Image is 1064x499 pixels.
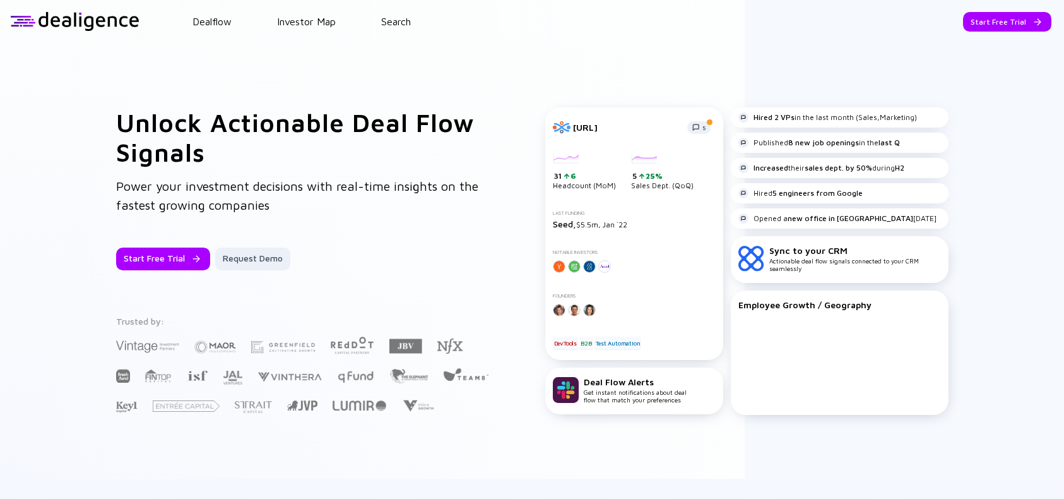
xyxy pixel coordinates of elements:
[769,245,941,272] div: Actionable deal flow signals connected to your CRM seamlessly
[738,213,937,224] div: Opened a [DATE]
[215,248,290,270] button: Request Demo
[389,369,428,383] img: The Elephant
[194,337,236,358] img: Maor Investments
[553,154,616,191] div: Headcount (MoM)
[788,138,859,147] strong: 8 new job openings
[579,337,593,349] div: B2B
[788,213,913,223] strong: new office in [GEOGRAPHIC_DATA]
[754,112,795,122] strong: Hired 2 VPs
[738,112,917,123] div: in the last month (Sales,Marketing)
[631,154,694,191] div: Sales Dept. (QoQ)
[235,401,272,413] img: Strait Capital
[443,368,488,381] img: Team8
[116,107,495,167] h1: Unlock Actionable Deal Flow Signals
[553,219,716,229] div: $5.5m, Jan `22
[381,16,411,27] a: Search
[116,179,478,212] span: Power your investment decisions with real-time insights on the fastest growing companies
[553,219,576,229] span: Seed,
[878,138,900,147] strong: last Q
[287,400,317,411] img: Jerusalem Venture Partners
[223,371,242,385] img: JAL Ventures
[116,339,179,354] img: Vintage Investment Partners
[553,293,716,299] div: Founders
[644,171,663,181] div: 25%
[738,138,900,148] div: Published in the
[116,248,210,270] button: Start Free Trial
[769,245,941,256] div: Sync to your CRM
[553,337,578,349] div: DevTools
[632,171,694,181] div: 5
[584,376,687,387] div: Deal Flow Alerts
[401,400,435,412] img: Viola Growth
[554,171,616,181] div: 31
[437,339,463,354] img: NFX
[337,369,374,384] img: Q Fund
[145,369,172,383] img: FINTOP Capital
[192,16,232,27] a: Dealflow
[553,249,716,255] div: Notable Investors
[251,341,315,353] img: Greenfield Partners
[257,371,322,383] img: Vinthera
[584,376,687,404] div: Get instant notifications about deal flow that match your preferences
[738,188,863,198] div: Hired
[754,163,788,172] strong: Increased
[738,163,904,173] div: their during
[187,370,208,381] img: Israel Secondary Fund
[153,400,220,412] img: Entrée Capital
[116,401,138,413] img: Key1 Capital
[573,122,680,133] div: [URL]
[772,188,863,198] strong: 5 engineers from Google
[333,400,386,411] img: Lumir Ventures
[805,163,872,172] strong: sales dept. by 50%
[330,334,374,355] img: Red Dot Capital Partners
[895,163,904,172] strong: H2
[594,337,641,349] div: Test Automation
[569,171,576,181] div: 6
[963,12,1051,32] button: Start Free Trial
[389,338,422,354] img: JBV Capital
[553,210,716,216] div: Last Funding
[116,316,491,327] div: Trusted by:
[738,299,941,310] div: Employee Growth / Geography
[277,16,336,27] a: Investor Map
